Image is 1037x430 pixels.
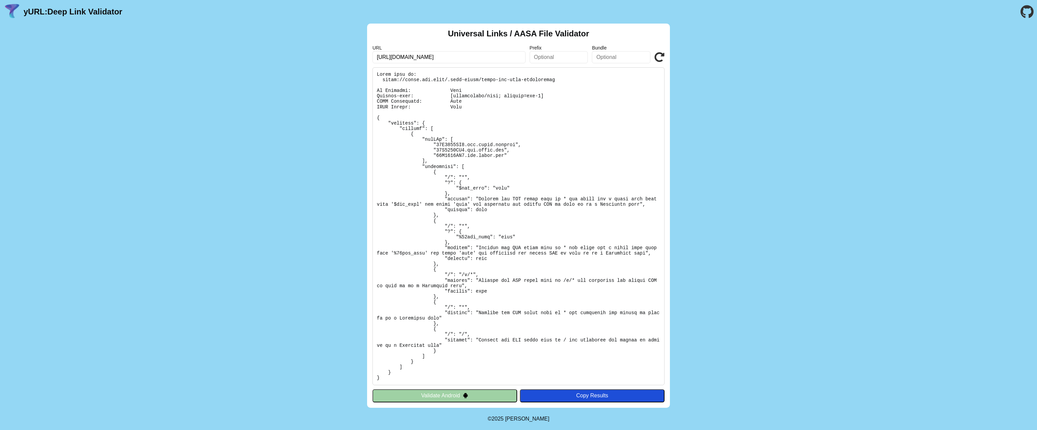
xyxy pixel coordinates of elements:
span: 2025 [492,416,504,422]
h2: Universal Links / AASA File Validator [448,29,589,38]
div: Copy Results [523,393,661,399]
label: Prefix [530,45,588,51]
button: Copy Results [520,389,665,402]
img: yURL Logo [3,3,21,21]
input: Required [372,51,526,63]
pre: Lorem ipsu do: sitam://conse.adi.elit/.sedd-eiusm/tempo-inc-utla-etdoloremag Al Enimadmi: Veni Qu... [372,67,665,385]
footer: © [488,408,549,430]
img: droidIcon.svg [463,393,468,398]
a: yURL:Deep Link Validator [24,7,122,16]
input: Optional [530,51,588,63]
label: Bundle [592,45,650,51]
a: Michael Ibragimchayev's Personal Site [505,416,549,422]
button: Validate Android [372,389,517,402]
input: Optional [592,51,650,63]
label: URL [372,45,526,51]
